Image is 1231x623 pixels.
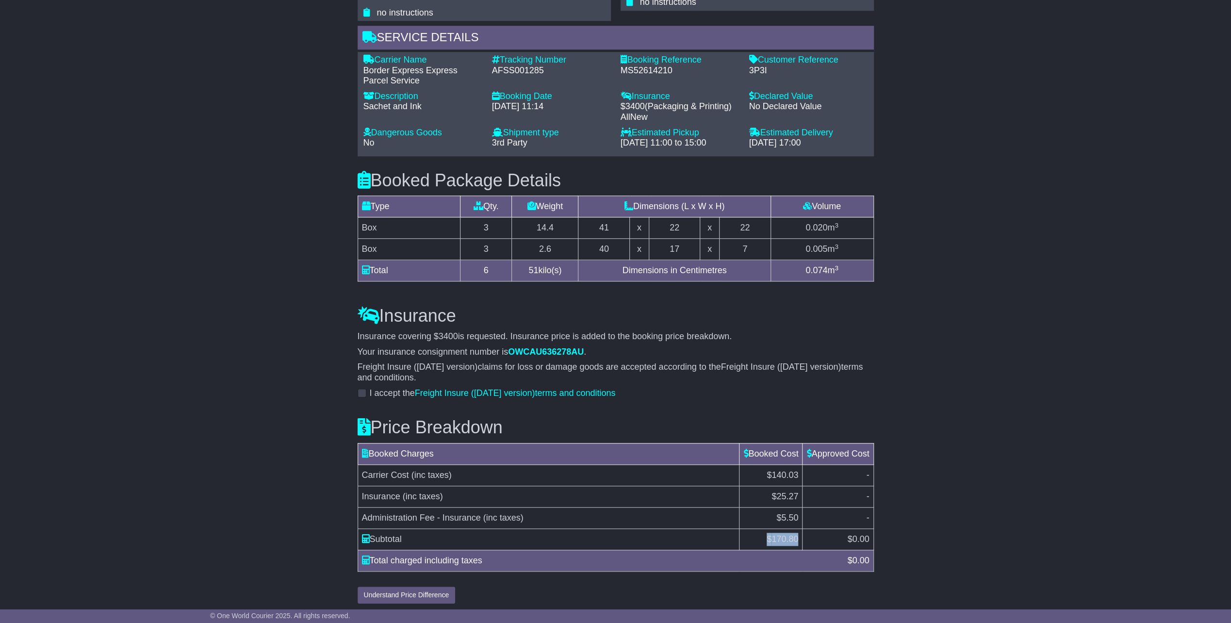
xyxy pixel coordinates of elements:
div: [DATE] 17:00 [749,138,868,148]
span: Insurance [362,492,400,501]
span: 0.020 [805,223,827,232]
div: Booking Date [492,91,611,102]
span: 3rd Party [492,138,527,148]
span: 0.00 [852,556,869,565]
span: no instructions [377,8,433,17]
td: 14.4 [512,217,578,239]
p: Your insurance consignment number is . [358,347,874,358]
div: No Declared Value [749,101,868,112]
h3: Insurance [358,306,874,326]
div: $ ( ) [621,101,739,122]
td: $ [803,528,873,550]
label: I accept the [370,388,616,399]
div: Estimated Pickup [621,128,739,138]
div: Sachet and Ink [363,101,482,112]
div: Shipment type [492,128,611,138]
span: 51 [528,265,538,275]
td: m [771,239,873,260]
td: 2.6 [512,239,578,260]
span: 0.00 [852,534,869,544]
div: Total charged including taxes [357,554,843,567]
td: x [700,239,719,260]
span: OWCAU636278AU [508,347,584,357]
span: Administration Fee - Insurance [362,513,481,523]
sup: 3 [835,243,838,250]
div: Tracking Number [492,55,611,66]
td: 22 [719,217,771,239]
div: Declared Value [749,91,868,102]
td: Approved Cost [803,443,873,464]
span: $140.03 [767,470,798,480]
td: m [771,260,873,281]
span: (inc taxes) [403,492,443,501]
span: 0.074 [805,265,827,275]
span: Freight Insure ([DATE] version) [358,362,478,372]
td: 40 [578,239,630,260]
td: Subtotal [358,528,739,550]
div: Border Express Express Parcel Service [363,66,482,86]
div: Dangerous Goods [363,128,482,138]
td: Volume [771,196,873,217]
td: $ [739,528,803,550]
td: 3 [460,239,512,260]
td: 6 [460,260,512,281]
span: (inc taxes) [483,513,524,523]
td: 7 [719,239,771,260]
h3: Price Breakdown [358,418,874,437]
div: Description [363,91,482,102]
p: Insurance covering $ is requested. Insurance price is added to the booking price breakdown. [358,331,874,342]
td: 3 [460,217,512,239]
div: $ [842,554,874,567]
p: claims for loss or damage goods are accepted according to the terms and conditions. [358,362,874,383]
div: Service Details [358,26,874,52]
div: Estimated Delivery [749,128,868,138]
td: Dimensions (L x W x H) [578,196,771,217]
td: Weight [512,196,578,217]
span: $25.27 [771,492,798,501]
div: [DATE] 11:14 [492,101,611,112]
a: Freight Insure ([DATE] version)terms and conditions [415,388,616,398]
span: No [363,138,375,148]
td: 22 [649,217,700,239]
td: m [771,217,873,239]
div: Booking Reference [621,55,739,66]
td: x [630,217,649,239]
div: Customer Reference [749,55,868,66]
sup: 3 [835,222,838,229]
div: AFSS001285 [492,66,611,76]
td: Qty. [460,196,512,217]
span: Freight Insure ([DATE] version) [415,388,535,398]
div: AllNew [621,112,739,123]
span: - [867,470,870,480]
div: Carrier Name [363,55,482,66]
td: Booked Charges [358,443,739,464]
td: kilo(s) [512,260,578,281]
td: Booked Cost [739,443,803,464]
td: Type [358,196,460,217]
div: MS52614210 [621,66,739,76]
td: x [700,217,719,239]
td: 17 [649,239,700,260]
sup: 3 [835,264,838,272]
span: Carrier Cost [362,470,409,480]
td: Box [358,217,460,239]
td: 41 [578,217,630,239]
span: 170.80 [771,534,798,544]
span: - [867,513,870,523]
td: Box [358,239,460,260]
span: 0.005 [805,244,827,254]
div: 3P3I [749,66,868,76]
span: Freight Insure ([DATE] version) [721,362,841,372]
span: (inc taxes) [411,470,452,480]
span: © One World Courier 2025. All rights reserved. [210,612,350,620]
td: x [630,239,649,260]
button: Understand Price Difference [358,587,456,604]
span: $5.50 [776,513,798,523]
h3: Booked Package Details [358,171,874,190]
span: Packaging & Printing [648,101,729,111]
div: [DATE] 11:00 to 15:00 [621,138,739,148]
div: Insurance [621,91,739,102]
td: Total [358,260,460,281]
td: Dimensions in Centimetres [578,260,771,281]
span: 3400 [625,101,645,111]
